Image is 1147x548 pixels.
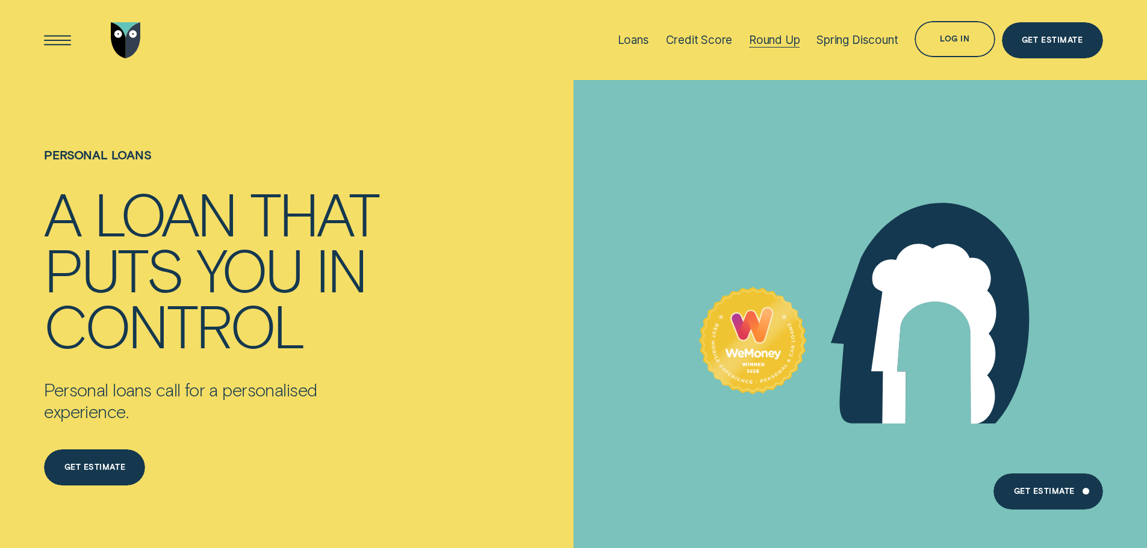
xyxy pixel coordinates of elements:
a: Get estimate [44,449,145,485]
h1: Personal loans [44,148,392,185]
a: Get Estimate [993,473,1102,510]
img: Wisr [111,22,141,58]
div: Credit Score [666,33,733,47]
div: in [316,241,366,297]
div: Round Up [749,33,800,47]
div: Spring Discount [816,33,898,47]
div: puts [44,241,182,297]
div: Loans [618,33,649,47]
p: Personal loans call for a personalised experience. [44,379,392,422]
button: Log in [915,21,995,57]
a: Get Estimate [1002,22,1103,58]
div: that [250,185,378,241]
div: control [44,297,303,353]
div: you [196,241,302,297]
div: A [44,185,80,241]
div: loan [94,185,235,241]
button: Open Menu [40,22,76,58]
h4: A loan that puts you in control [44,185,392,353]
